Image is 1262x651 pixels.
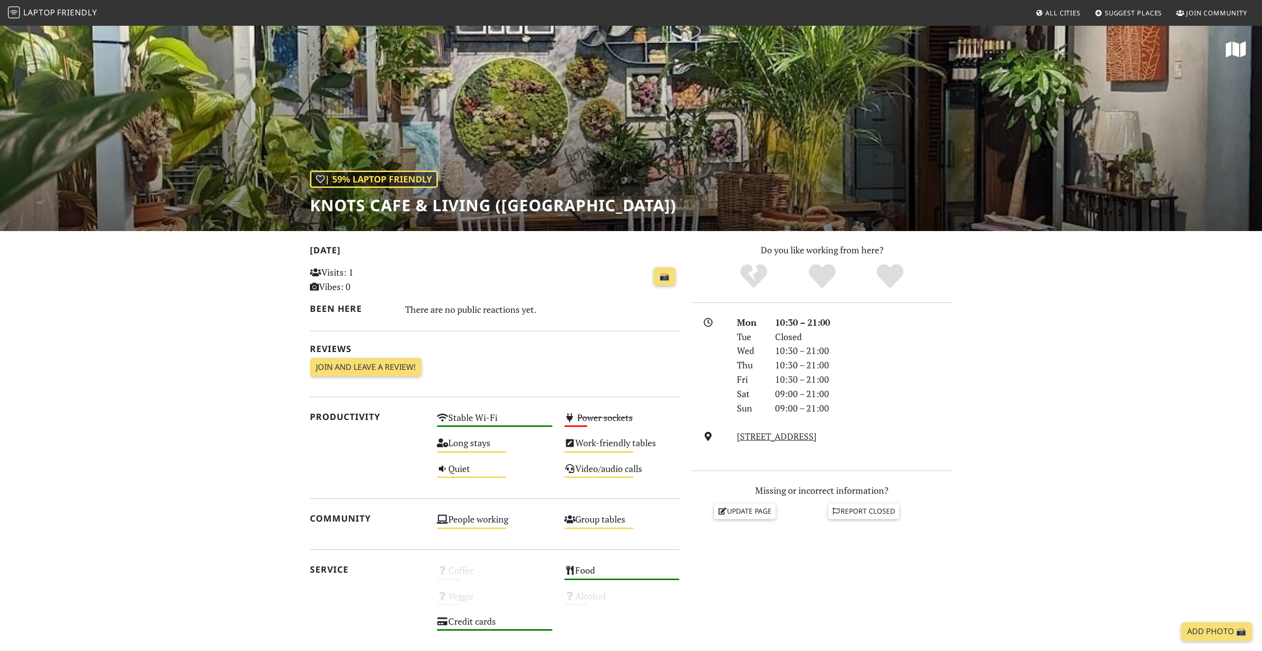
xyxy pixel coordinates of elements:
a: 📸 [654,267,675,286]
h1: Knots Cafe & Living ([GEOGRAPHIC_DATA]) [310,196,676,215]
div: Alcohol [558,588,686,613]
div: Sat [731,387,769,401]
div: Credit cards [431,613,558,639]
h2: Been here [310,303,394,314]
span: Laptop [23,7,56,18]
span: All Cities [1045,8,1081,17]
div: Veggie [431,588,558,613]
a: Update page [714,504,776,519]
div: People working [431,511,558,536]
h2: Community [310,513,425,524]
div: 10:30 – 21:00 [769,372,959,387]
p: Visits: 1 Vibes: 0 [310,265,425,294]
p: Do you like working from here? [692,243,953,257]
a: [STREET_ADDRESS] [737,430,817,442]
a: Join and leave a review! [310,358,421,377]
div: Fri [731,372,769,387]
div: No [720,263,788,290]
div: Quiet [431,461,558,486]
div: Tue [731,330,769,344]
a: LaptopFriendly LaptopFriendly [8,4,97,22]
div: Work-friendly tables [558,435,686,460]
div: There are no public reactions yet. [405,301,680,317]
a: Suggest Places [1091,4,1166,22]
div: Yes [788,263,856,290]
div: Video/audio calls [558,461,686,486]
div: 09:00 – 21:00 [769,401,959,415]
div: 09:00 – 21:00 [769,387,959,401]
div: 10:30 – 21:00 [769,344,959,358]
span: Friendly [57,7,97,18]
span: Join Community [1186,8,1247,17]
a: All Cities [1031,4,1084,22]
h2: [DATE] [310,245,680,259]
a: Add Photo 📸 [1181,622,1252,641]
h2: Productivity [310,412,425,422]
img: LaptopFriendly [8,6,20,18]
h2: Service [310,564,425,575]
a: Report closed [828,504,900,519]
div: Long stays [431,435,558,460]
div: Sun [731,401,769,415]
div: Mon [731,315,769,330]
a: Join Community [1172,4,1251,22]
div: 10:30 – 21:00 [769,358,959,372]
div: 10:30 – 21:00 [769,315,959,330]
div: Coffee [431,562,558,588]
div: Stable Wi-Fi [431,410,558,435]
div: Wed [731,344,769,358]
div: Closed [769,330,959,344]
div: | 59% Laptop Friendly [310,171,438,188]
div: Food [558,562,686,588]
h2: Reviews [310,344,680,354]
div: Thu [731,358,769,372]
p: Missing or incorrect information? [692,483,953,498]
div: Group tables [558,511,686,536]
span: Suggest Places [1105,8,1162,17]
div: Definitely! [856,263,924,290]
s: Power sockets [577,412,633,423]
